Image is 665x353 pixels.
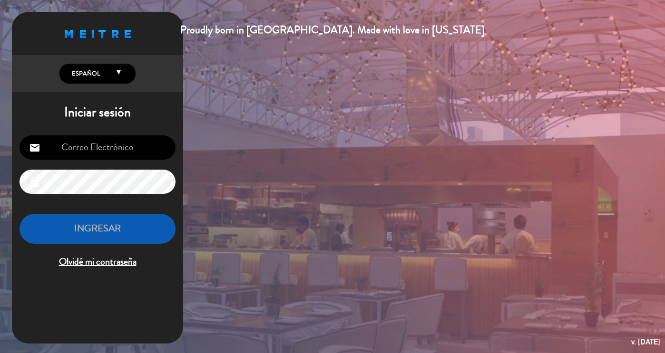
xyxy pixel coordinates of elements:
[29,176,40,188] i: lock
[20,135,176,160] input: Correo Electrónico
[631,335,660,348] div: v. [DATE]
[29,142,40,153] i: email
[20,254,176,270] span: Olvidé mi contraseña
[20,214,176,244] button: INGRESAR
[12,105,183,121] h1: Iniciar sesión
[69,69,100,78] span: Español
